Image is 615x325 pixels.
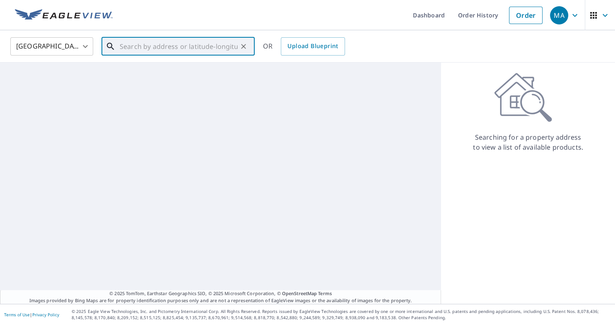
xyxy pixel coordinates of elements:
[120,35,238,58] input: Search by address or latitude-longitude
[282,290,317,296] a: OpenStreetMap
[72,308,611,321] p: © 2025 Eagle View Technologies, Inc. and Pictometry International Corp. All Rights Reserved. Repo...
[550,6,568,24] div: MA
[238,41,249,52] button: Clear
[15,9,113,22] img: EV Logo
[109,290,332,297] span: © 2025 TomTom, Earthstar Geographics SIO, © 2025 Microsoft Corporation, ©
[4,312,59,317] p: |
[32,312,59,318] a: Privacy Policy
[10,35,93,58] div: [GEOGRAPHIC_DATA]
[318,290,332,296] a: Terms
[4,312,30,318] a: Terms of Use
[473,132,584,152] p: Searching for a property address to view a list of available products.
[509,7,543,24] a: Order
[263,37,345,56] div: OR
[281,37,345,56] a: Upload Blueprint
[287,41,338,51] span: Upload Blueprint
